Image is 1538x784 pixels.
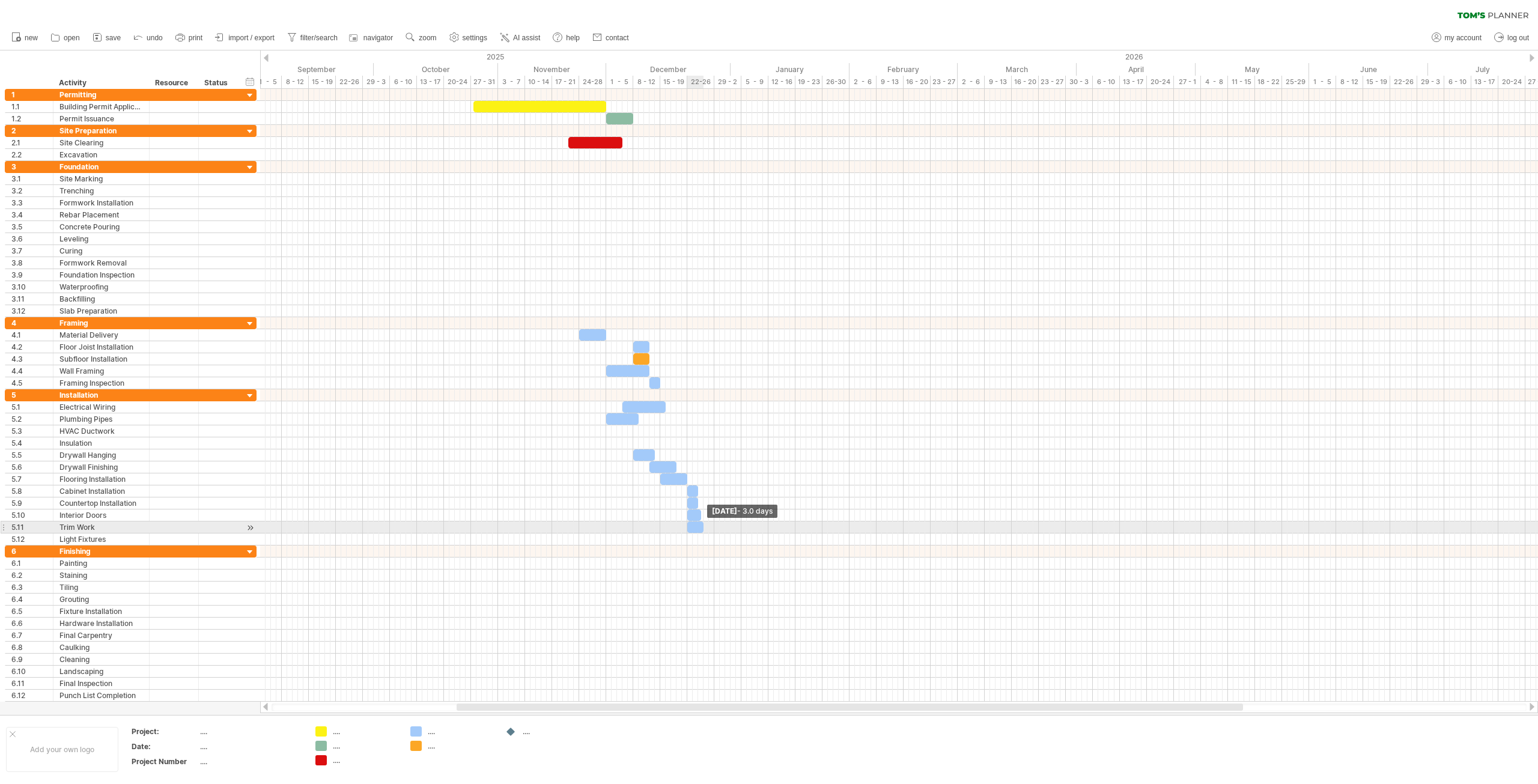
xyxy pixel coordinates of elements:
[11,173,53,184] div: 3.1
[11,666,53,677] div: 6.10
[106,34,121,42] span: save
[59,389,143,401] div: Installation
[1066,76,1093,88] div: 30 - 3
[59,690,143,701] div: Punch List Completion
[428,726,493,737] div: ....
[1390,76,1417,88] div: 22-26
[11,257,53,269] div: 3.8
[958,63,1077,76] div: March 2026
[1196,63,1309,76] div: May 2026
[11,533,53,545] div: 5.12
[59,570,143,581] div: Staining
[1201,76,1228,88] div: 4 - 8
[1417,76,1444,88] div: 29 - 3
[822,76,850,88] div: 26-30
[1444,76,1471,88] div: 6 - 10
[463,34,487,42] span: settings
[11,642,53,653] div: 6.8
[1120,76,1147,88] div: 13 - 17
[11,113,53,124] div: 1.2
[11,461,53,473] div: 5.6
[417,76,444,88] div: 13 - 17
[525,76,552,88] div: 10 - 14
[1309,63,1428,76] div: June 2026
[59,618,143,629] div: Hardware Installation
[59,173,143,184] div: Site Marking
[11,413,53,425] div: 5.2
[189,34,202,42] span: print
[59,521,143,533] div: Trim Work
[59,377,143,389] div: Framing Inspection
[428,741,493,751] div: ....
[741,76,768,88] div: 5 - 9
[59,269,143,281] div: Foundation Inspection
[11,401,53,413] div: 5.1
[200,726,301,737] div: ....
[11,341,53,353] div: 4.2
[11,558,53,569] div: 6.1
[446,30,491,46] a: settings
[11,101,53,112] div: 1.1
[498,63,606,76] div: November 2025
[11,365,53,377] div: 4.4
[11,606,53,617] div: 6.5
[309,76,336,88] div: 15 - 19
[550,30,583,46] a: help
[300,34,338,42] span: filter/search
[204,77,231,89] div: Status
[11,221,53,232] div: 3.5
[59,125,143,136] div: Site Preparation
[11,509,53,521] div: 5.10
[731,63,850,76] div: January 2026
[11,582,53,593] div: 6.3
[59,221,143,232] div: Concrete Pouring
[11,233,53,245] div: 3.6
[59,353,143,365] div: Subfloor Installation
[59,341,143,353] div: Floor Joist Installation
[11,594,53,605] div: 6.4
[11,437,53,449] div: 5.4
[59,113,143,124] div: Permit Issuance
[59,233,143,245] div: Leveling
[59,425,143,437] div: HVAC Ductwork
[59,545,143,557] div: Finishing
[59,329,143,341] div: Material Delivery
[59,305,143,317] div: Slab Preparation
[11,293,53,305] div: 3.11
[255,76,282,88] div: 1 - 5
[11,425,53,437] div: 5.3
[90,30,124,46] a: save
[11,521,53,533] div: 5.11
[59,509,143,521] div: Interior Doors
[132,756,198,767] div: Project Number
[59,558,143,569] div: Painting
[47,30,84,46] a: open
[11,245,53,257] div: 3.7
[1309,76,1336,88] div: 1 - 5
[11,329,53,341] div: 4.1
[1491,30,1533,46] a: log out
[850,76,877,88] div: 2 - 6
[59,317,143,329] div: Framing
[59,461,143,473] div: Drywall Finishing
[59,449,143,461] div: Drywall Hanging
[877,76,904,88] div: 9 - 13
[25,34,38,42] span: new
[212,30,278,46] a: import / export
[200,756,301,767] div: ....
[59,654,143,665] div: Cleaning
[333,741,398,751] div: ....
[336,76,363,88] div: 22-26
[11,389,53,401] div: 5
[11,449,53,461] div: 5.5
[403,30,440,46] a: zoom
[589,30,633,46] a: contact
[64,34,80,42] span: open
[552,76,579,88] div: 17 - 21
[59,185,143,196] div: Trenching
[59,582,143,593] div: Tiling
[11,377,53,389] div: 4.5
[606,34,629,42] span: contact
[11,618,53,629] div: 6.6
[363,76,390,88] div: 29 - 3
